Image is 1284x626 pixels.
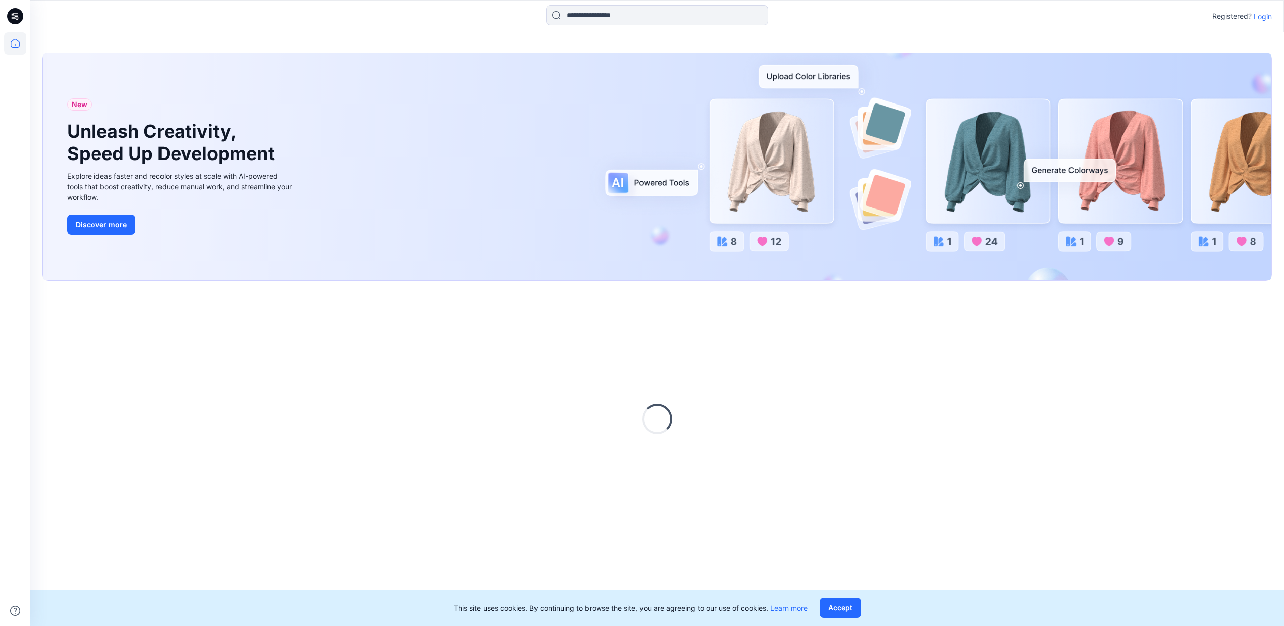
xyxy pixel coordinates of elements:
[72,98,87,111] span: New
[67,215,294,235] a: Discover more
[454,603,808,613] p: This site uses cookies. By continuing to browse the site, you are agreeing to our use of cookies.
[770,604,808,612] a: Learn more
[67,171,294,202] div: Explore ideas faster and recolor styles at scale with AI-powered tools that boost creativity, red...
[67,215,135,235] button: Discover more
[820,598,861,618] button: Accept
[1212,10,1252,22] p: Registered?
[67,121,279,164] h1: Unleash Creativity, Speed Up Development
[1254,11,1272,22] p: Login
